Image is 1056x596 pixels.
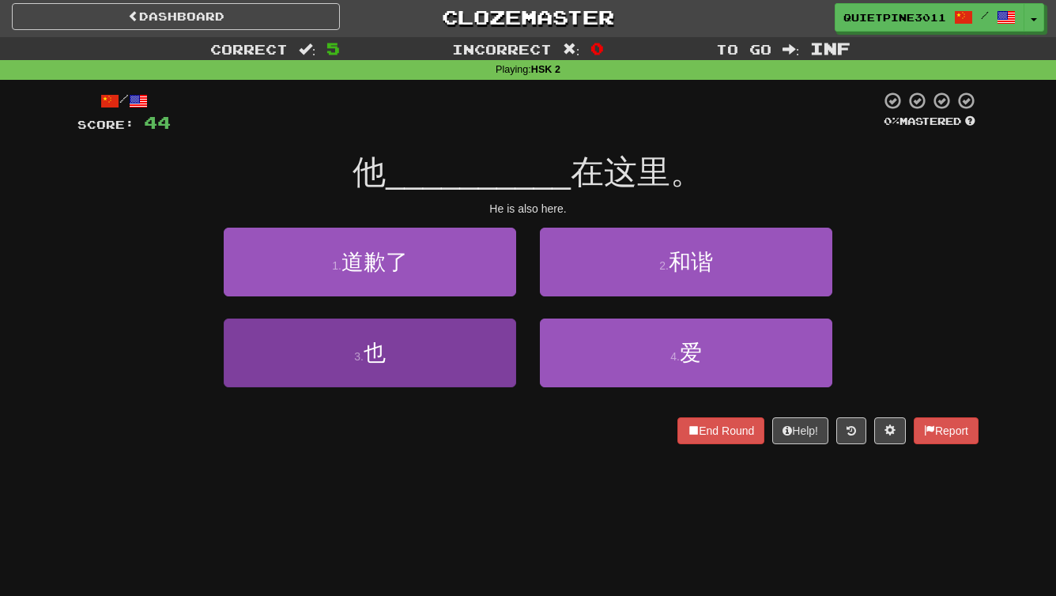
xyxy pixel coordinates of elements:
[386,153,571,190] span: __________
[531,64,560,75] strong: HSK 2
[341,250,408,274] span: 道歉了
[77,201,979,217] div: He is also here.
[914,417,979,444] button: Report
[12,3,340,30] a: Dashboard
[144,112,171,132] span: 44
[332,259,341,272] small: 1 .
[670,350,680,363] small: 4 .
[835,3,1024,32] a: QuietPine3011 /
[669,250,713,274] span: 和谐
[810,39,850,58] span: Inf
[677,417,764,444] button: End Round
[563,43,580,56] span: :
[353,153,386,190] span: 他
[540,228,832,296] button: 2.和谐
[981,9,989,21] span: /
[884,115,899,127] span: 0 %
[224,319,516,387] button: 3.也
[364,3,692,31] a: Clozemaster
[77,118,134,131] span: Score:
[571,153,703,190] span: 在这里。
[716,41,771,57] span: To go
[224,228,516,296] button: 1.道歉了
[680,341,702,365] span: 爱
[836,417,866,444] button: Round history (alt+y)
[326,39,340,58] span: 5
[299,43,316,56] span: :
[881,115,979,129] div: Mastered
[772,417,828,444] button: Help!
[364,341,386,365] span: 也
[354,350,364,363] small: 3 .
[452,41,552,57] span: Incorrect
[843,10,946,25] span: QuietPine3011
[540,319,832,387] button: 4.爱
[783,43,800,56] span: :
[659,259,669,272] small: 2 .
[77,91,171,111] div: /
[210,41,288,57] span: Correct
[590,39,604,58] span: 0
